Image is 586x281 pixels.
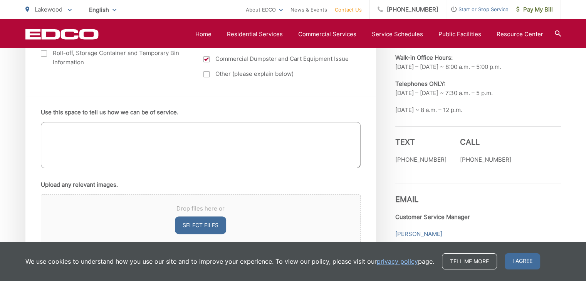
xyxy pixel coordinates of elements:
a: Service Schedules [372,30,423,39]
h3: Call [460,137,511,147]
a: Tell me more [442,253,497,269]
h3: Text [395,137,447,147]
b: Telephones ONLY: [395,80,445,87]
label: Commercial Dumpster and Cart Equipment Issue [203,54,351,64]
label: Upload any relevant images. [41,181,118,188]
p: [PHONE_NUMBER] [395,155,447,164]
label: Other (please explain below) [203,69,351,79]
a: Contact Us [335,5,362,14]
a: Residential Services [227,30,283,39]
a: News & Events [290,5,327,14]
label: Use this space to tell us how we can be of service. [41,109,178,116]
p: [DATE] – [DATE] ~ 8:00 a.m. – 5:00 p.m. [395,53,561,72]
b: Walk-in Office Hours: [395,54,453,61]
span: I agree [505,253,540,269]
a: EDCD logo. Return to the homepage. [25,29,99,40]
p: [DATE] – [DATE] ~ 7:30 a.m. – 5 p.m. [395,79,561,98]
a: [PERSON_NAME] [395,229,442,239]
a: About EDCO [246,5,283,14]
a: Home [195,30,212,39]
span: English [83,3,122,17]
label: Roll-off, Storage Container and Temporary Bin Information [41,49,188,67]
h3: Email [395,184,561,204]
button: select files, upload any relevant images. [175,216,226,234]
p: [DATE] ~ 8 a.m. – 12 p.m. [395,105,561,115]
a: Resource Center [497,30,543,39]
span: Pay My Bill [516,5,553,14]
p: We use cookies to understand how you use our site and to improve your experience. To view our pol... [25,257,434,266]
p: [PHONE_NUMBER] [460,155,511,164]
a: Commercial Services [298,30,356,39]
span: Drop files here or [50,204,351,213]
a: privacy policy [377,257,418,266]
span: Lakewood [35,6,62,13]
a: Public Facilities [438,30,481,39]
strong: Customer Service Manager [395,213,470,221]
